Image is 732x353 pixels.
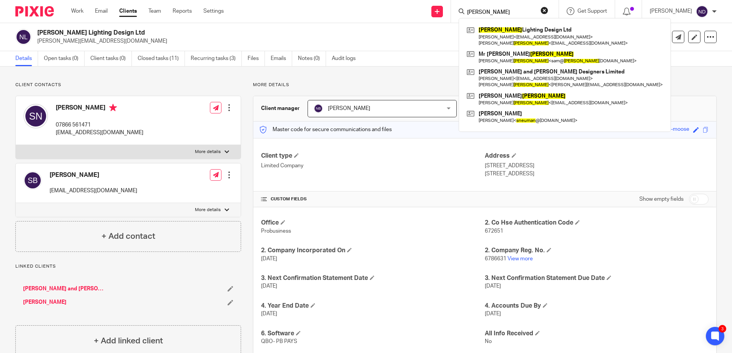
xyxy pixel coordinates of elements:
[485,228,503,234] span: 672651
[485,283,501,289] span: [DATE]
[44,51,85,66] a: Open tasks (0)
[328,106,370,111] span: [PERSON_NAME]
[261,246,485,255] h4: 2. Company Incorporated On
[261,152,485,160] h4: Client type
[485,162,709,170] p: [STREET_ADDRESS]
[173,7,192,15] a: Reports
[148,7,161,15] a: Team
[191,51,242,66] a: Recurring tasks (3)
[261,274,485,282] h4: 3. Next Confirmation Statement Date
[298,51,326,66] a: Notes (0)
[314,104,323,113] img: svg%3E
[15,51,38,66] a: Details
[71,7,83,15] a: Work
[271,51,292,66] a: Emails
[261,330,485,338] h4: 6. Software
[23,171,42,190] img: svg%3E
[15,82,241,88] p: Client contacts
[37,37,612,45] p: [PERSON_NAME][EMAIL_ADDRESS][DOMAIN_NAME]
[56,129,143,137] p: [EMAIL_ADDRESS][DOMAIN_NAME]
[50,171,137,179] h4: [PERSON_NAME]
[261,228,291,234] span: Probusiness
[253,82,717,88] p: More details
[56,104,143,113] h4: [PERSON_NAME]
[650,7,692,15] p: [PERSON_NAME]
[696,5,708,18] img: svg%3E
[109,104,117,112] i: Primary
[261,283,277,289] span: [DATE]
[485,302,709,310] h4: 4. Accounts Due By
[485,219,709,227] h4: 2. Co Hse Authentication Code
[101,230,155,242] h4: + Add contact
[261,311,277,316] span: [DATE]
[95,7,108,15] a: Email
[23,285,107,293] a: [PERSON_NAME] and [PERSON_NAME] Designers Limited
[195,149,221,155] p: More details
[485,256,506,261] span: 6786631
[485,170,709,178] p: [STREET_ADDRESS]
[261,162,485,170] p: Limited Company
[23,104,48,128] img: svg%3E
[203,7,224,15] a: Settings
[261,196,485,202] h4: CUSTOM FIELDS
[466,9,536,16] input: Search
[15,29,32,45] img: svg%3E
[90,51,132,66] a: Client tasks (0)
[138,51,185,66] a: Closed tasks (11)
[23,298,67,306] a: [PERSON_NAME]
[639,195,684,203] label: Show empty fields
[485,274,709,282] h4: 3. Next Confirmation Statement Due Date
[50,187,137,195] p: [EMAIL_ADDRESS][DOMAIN_NAME]
[507,256,533,261] a: View more
[577,8,607,14] span: Get Support
[261,302,485,310] h4: 4. Year End Date
[94,335,163,347] h4: + Add linked client
[485,152,709,160] h4: Address
[261,256,277,261] span: [DATE]
[248,51,265,66] a: Files
[261,105,300,112] h3: Client manager
[485,311,501,316] span: [DATE]
[37,29,497,37] h2: [PERSON_NAME] Lighting Design Ltd
[261,339,297,344] span: QBO- PB PAYS
[541,7,548,14] button: Clear
[119,7,137,15] a: Clients
[56,121,143,129] p: 07866 561471
[261,219,485,227] h4: Office
[485,339,492,344] span: No
[15,263,241,270] p: Linked clients
[195,207,221,213] p: More details
[15,6,54,17] img: Pixie
[485,246,709,255] h4: 2. Company Reg. No.
[485,330,709,338] h4: All Info Received
[332,51,361,66] a: Audit logs
[719,325,726,333] div: 3
[259,126,392,133] p: Master code for secure communications and files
